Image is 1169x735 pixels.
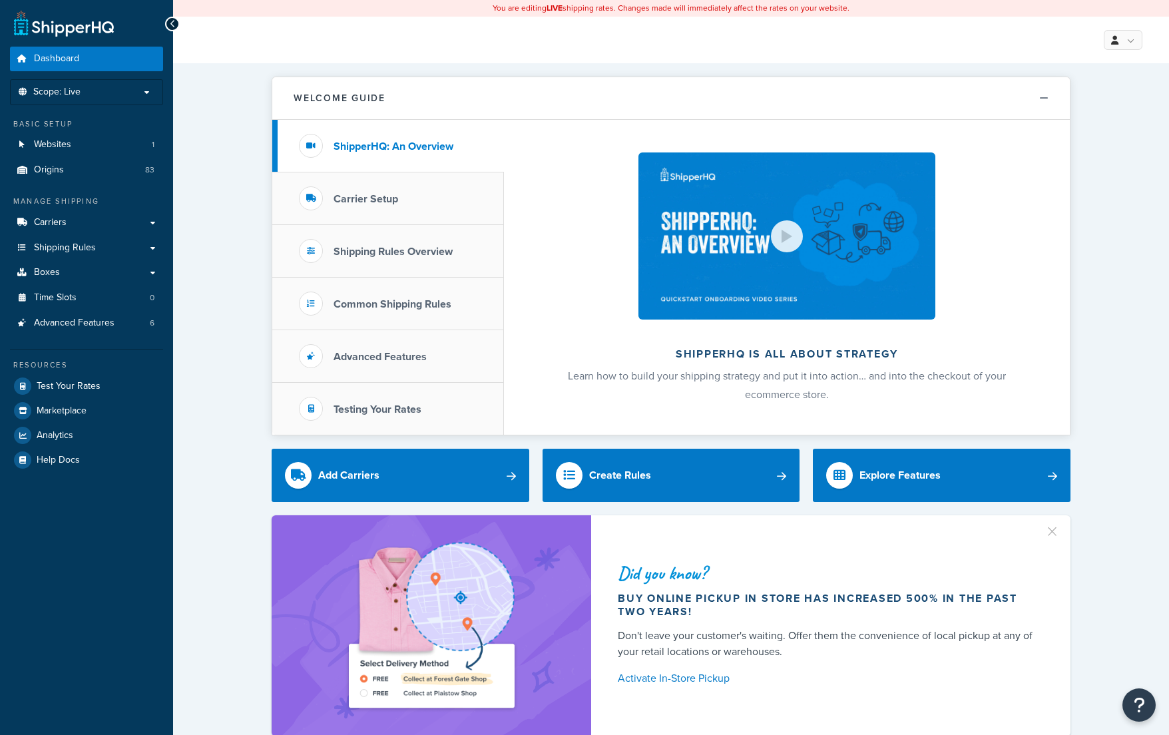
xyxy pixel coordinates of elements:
[10,448,163,472] a: Help Docs
[10,399,163,423] a: Marketplace
[318,466,379,485] div: Add Carriers
[311,535,552,716] img: ad-shirt-map-b0359fc47e01cab431d101c4b569394f6a03f54285957d908178d52f29eb9668.png
[10,311,163,336] a: Advanced Features6
[10,260,163,285] a: Boxes
[618,592,1039,618] div: Buy online pickup in store has increased 500% in the past two years!
[10,196,163,207] div: Manage Shipping
[294,93,385,103] h2: Welcome Guide
[618,564,1039,583] div: Did you know?
[334,351,427,363] h3: Advanced Features
[10,119,163,130] div: Basic Setup
[272,77,1070,120] button: Welcome Guide
[1122,688,1156,722] button: Open Resource Center
[10,210,163,235] a: Carriers
[543,449,800,502] a: Create Rules
[37,381,101,392] span: Test Your Rates
[10,47,163,71] a: Dashboard
[589,466,651,485] div: Create Rules
[10,360,163,371] div: Resources
[618,628,1039,660] div: Don't leave your customer's waiting. Offer them the convenience of local pickup at any of your re...
[568,368,1006,402] span: Learn how to build your shipping strategy and put it into action… and into the checkout of your e...
[37,405,87,417] span: Marketplace
[34,217,67,228] span: Carriers
[859,466,941,485] div: Explore Features
[37,430,73,441] span: Analytics
[34,242,96,254] span: Shipping Rules
[334,403,421,415] h3: Testing Your Rates
[10,423,163,447] a: Analytics
[33,87,81,98] span: Scope: Live
[334,193,398,205] h3: Carrier Setup
[37,455,80,466] span: Help Docs
[539,348,1035,360] h2: ShipperHQ is all about strategy
[10,158,163,182] a: Origins83
[334,298,451,310] h3: Common Shipping Rules
[272,449,529,502] a: Add Carriers
[34,292,77,304] span: Time Slots
[10,374,163,398] a: Test Your Rates
[813,449,1070,502] a: Explore Features
[145,164,154,176] span: 83
[34,53,79,65] span: Dashboard
[10,311,163,336] li: Advanced Features
[334,140,453,152] h3: ShipperHQ: An Overview
[152,139,154,150] span: 1
[10,236,163,260] a: Shipping Rules
[10,132,163,157] li: Websites
[34,267,60,278] span: Boxes
[10,286,163,310] li: Time Slots
[618,669,1039,688] a: Activate In-Store Pickup
[10,286,163,310] a: Time Slots0
[10,132,163,157] a: Websites1
[10,158,163,182] li: Origins
[34,318,115,329] span: Advanced Features
[34,139,71,150] span: Websites
[547,2,563,14] b: LIVE
[638,152,935,320] img: ShipperHQ is all about strategy
[150,318,154,329] span: 6
[34,164,64,176] span: Origins
[334,246,453,258] h3: Shipping Rules Overview
[150,292,154,304] span: 0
